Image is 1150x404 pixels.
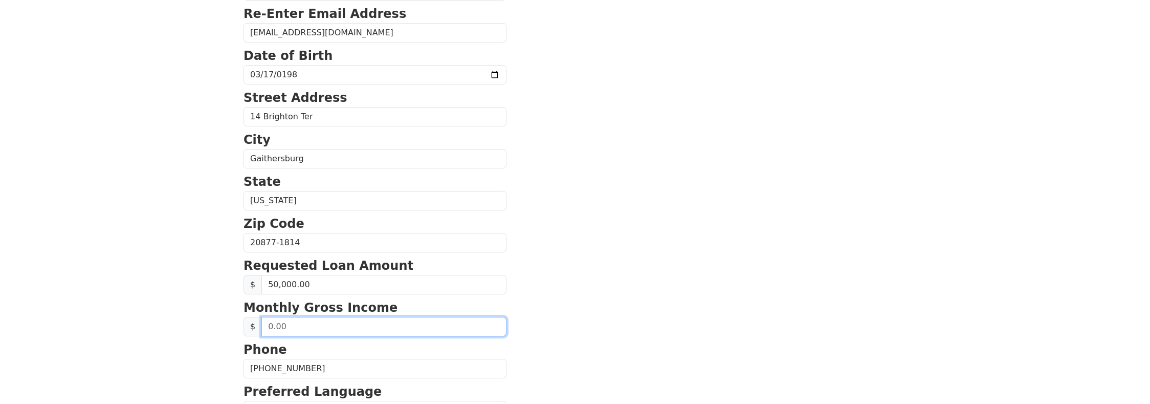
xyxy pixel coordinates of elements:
strong: Date of Birth [244,49,333,63]
strong: Requested Loan Amount [244,259,413,273]
input: Re-Enter Email Address [244,23,506,42]
strong: City [244,133,271,147]
input: City [244,149,506,168]
strong: Re-Enter Email Address [244,7,406,21]
input: Zip Code [244,233,506,252]
input: Phone [244,359,506,378]
strong: Preferred Language [244,385,382,399]
span: $ [244,275,262,294]
strong: Street Address [244,91,347,105]
span: $ [244,317,262,336]
input: Street Address [244,107,506,126]
strong: Phone [244,343,287,357]
input: Requested Loan Amount [261,275,506,294]
input: 0.00 [261,317,506,336]
strong: State [244,175,281,189]
p: Monthly Gross Income [244,299,506,317]
strong: Zip Code [244,217,304,231]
